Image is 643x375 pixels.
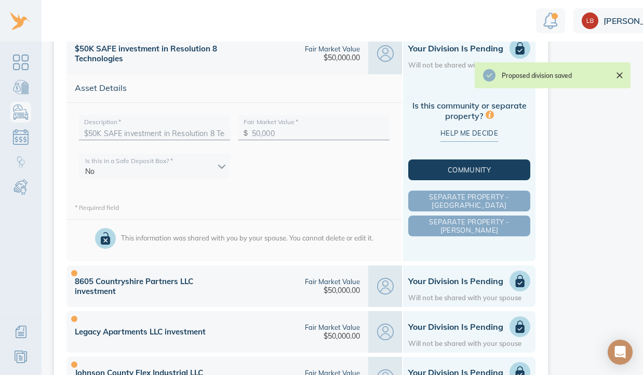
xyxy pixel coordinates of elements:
[244,118,298,125] label: Fair Market Value
[75,327,206,337] div: Legacy Apartments LLC investment
[324,53,360,62] div: $50,000.00
[440,127,498,139] span: Help me decide
[79,154,230,179] div: No
[75,276,220,296] div: 8605 Countryshire Partners LLC investment
[10,52,31,73] a: Dashboard
[408,43,530,53] h1: Your Division is Pending
[305,323,360,331] div: Fair Market Value
[324,331,360,341] div: $50,000.00
[408,339,521,347] div: Will not be shared with your spouse
[75,44,220,63] div: $50K SAFE investment in Resolution 8 Technologies
[408,159,530,180] button: Community
[408,293,521,302] div: Will not be shared with your spouse
[244,128,248,139] p: $
[502,68,572,84] div: Proposed division saved
[408,191,530,211] button: Separate Property - [GEOGRAPHIC_DATA]
[408,322,530,332] h1: Your Division is Pending
[66,196,402,219] div: * Required field
[121,235,373,242] div: This information was shared with you by your spouse. You cannot delete or edit it.
[543,12,558,29] img: Notification
[408,100,530,142] div: Is this community or separate property?
[10,177,31,197] a: Child & Spousal Support
[408,216,530,236] button: Separate Property - [PERSON_NAME]
[408,276,530,286] h1: Your Division is Pending
[10,102,31,123] a: Personal Possessions
[10,77,31,98] a: Bank Accounts & Investments
[410,218,528,234] span: Separate Property - [PERSON_NAME]
[324,286,360,295] div: $50,000.00
[10,127,31,148] a: Debts & Obligations
[582,12,598,29] img: cac8cfc392767eae5392c90a9589ad31
[410,166,528,174] span: Community
[608,340,633,365] div: Open Intercom Messenger
[10,346,31,367] a: Resources
[84,118,122,125] label: Description
[305,277,360,286] div: Fair Market Value
[613,69,626,82] button: Close
[408,61,521,69] div: Will not be shared with your spouse
[10,152,31,172] a: Child Custody & Parenting
[10,322,31,342] a: Additional Information
[410,193,528,209] span: Separate Property - [GEOGRAPHIC_DATA]
[305,45,360,53] div: Fair Market Value
[440,125,498,142] button: Help me decide
[75,83,394,93] span: Asset Details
